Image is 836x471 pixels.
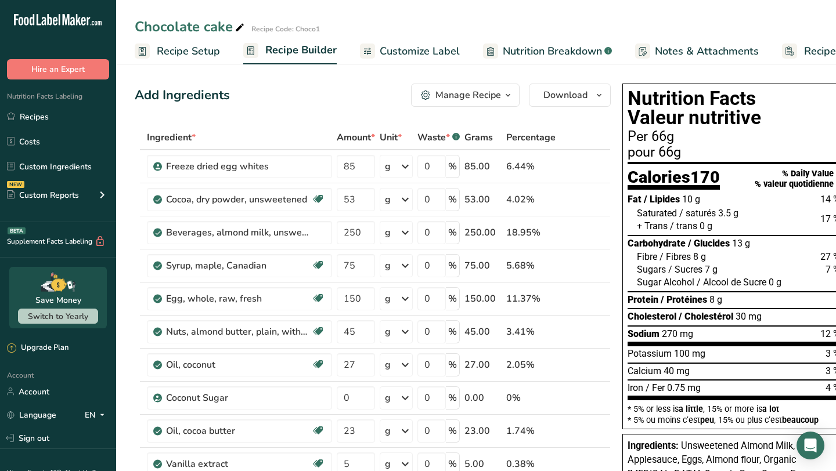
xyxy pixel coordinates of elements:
[464,259,502,273] div: 75.00
[668,264,702,275] span: / Sucres
[506,424,556,438] div: 1.74%
[697,277,766,288] span: / Alcool de Sucre
[166,259,311,273] div: Syrup, maple, Canadian
[135,86,230,105] div: Add Ingredients
[385,358,391,372] div: g
[385,193,391,206] div: g
[660,251,691,262] span: / Fibres
[464,160,502,173] div: 85.00
[411,84,520,107] button: Manage Recipe
[646,382,665,393] span: / Fer
[506,131,556,144] span: Percentage
[682,194,700,205] span: 10 g
[7,59,109,79] button: Hire an Expert
[385,292,391,306] div: g
[166,457,311,471] div: Vanilla extract
[147,131,196,144] span: Ingredient
[506,160,556,173] div: 6.44%
[464,193,502,206] div: 53.00
[628,169,720,190] div: Calories
[628,348,672,359] span: Potassium
[797,432,824,459] div: Open Intercom Messenger
[661,294,707,305] span: / Protéines
[166,325,311,339] div: Nuts, almond butter, plain, without salt added
[385,160,391,173] div: g
[655,44,759,59] span: Notes & Attachments
[690,167,720,187] span: 170
[166,193,311,206] div: Cocoa, dry powder, unsweetened
[385,259,391,273] div: g
[637,264,666,275] span: Sugars
[662,328,693,339] span: 270 mg
[464,424,502,438] div: 23.00
[628,365,661,376] span: Calcium
[380,44,460,59] span: Customize Label
[135,38,220,64] a: Recipe Setup
[337,131,375,144] span: Amount
[635,38,759,64] a: Notes & Attachments
[693,251,706,262] span: 8 g
[243,37,337,65] a: Recipe Builder
[360,38,460,64] a: Customize Label
[464,226,502,240] div: 250.00
[628,382,643,393] span: Iron
[385,325,391,339] div: g
[464,457,502,471] div: 5.00
[506,457,556,471] div: 0.38%
[7,405,56,425] a: Language
[7,342,69,354] div: Upgrade Plan
[506,193,556,206] div: 4.02%
[769,277,781,288] span: 0 g
[628,328,660,339] span: Sodium
[7,189,79,201] div: Custom Reports
[679,208,716,219] span: / saturés
[732,238,750,249] span: 13 g
[628,440,679,451] span: Ingredients:
[506,259,556,273] div: 5.68%
[506,226,556,240] div: 18.95%
[464,292,502,306] div: 150.00
[674,348,705,359] span: 100 mg
[782,415,819,425] span: beaucoup
[18,309,98,324] button: Switch to Yearly
[385,457,391,471] div: g
[385,391,391,405] div: g
[166,226,311,240] div: Beverages, almond milk, unsweetened, shelf stable
[506,325,556,339] div: 3.41%
[637,220,668,231] span: + Trans
[506,358,556,372] div: 2.05%
[85,408,109,422] div: EN
[385,424,391,438] div: g
[543,88,588,102] span: Download
[637,208,677,219] span: Saturated
[705,264,718,275] span: 7 g
[637,251,657,262] span: Fibre
[503,44,602,59] span: Nutrition Breakdown
[762,404,779,414] span: a lot
[637,277,694,288] span: Sugar Alcohol
[464,325,502,339] div: 45.00
[385,226,391,240] div: g
[251,24,320,34] div: Recipe Code: Choco1
[628,311,676,322] span: Cholesterol
[700,415,714,425] span: peu
[435,88,501,102] div: Manage Recipe
[380,131,402,144] span: Unit
[157,44,220,59] span: Recipe Setup
[670,220,697,231] span: / trans
[166,424,311,438] div: Oil, cocoa butter
[166,292,311,306] div: Egg, whole, raw, fresh
[628,238,686,249] span: Carbohydrate
[506,391,556,405] div: 0%
[464,391,502,405] div: 0.00
[679,311,733,322] span: / Cholestérol
[7,181,24,188] div: NEW
[8,227,26,234] div: BETA
[709,294,722,305] span: 8 g
[166,358,311,372] div: Oil, coconut
[464,358,502,372] div: 27.00
[628,194,642,205] span: Fat
[28,311,88,322] span: Switch to Yearly
[718,208,738,219] span: 3.5 g
[529,84,611,107] button: Download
